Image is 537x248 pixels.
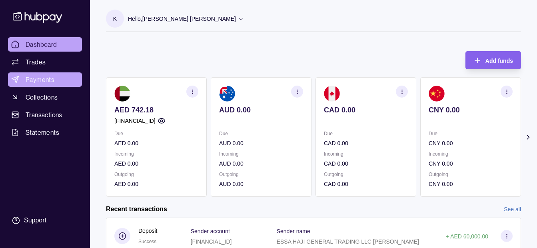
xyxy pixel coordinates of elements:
span: Trades [26,57,46,67]
p: AUD 0.00 [219,139,303,148]
p: Deposit [138,226,157,235]
p: AUD 0.00 [219,159,303,168]
p: AED 0.00 [114,139,198,148]
p: CAD 0.00 [324,106,408,114]
p: Sender account [191,228,230,234]
p: AED 0.00 [114,159,198,168]
a: Trades [8,55,82,69]
p: Due [324,129,408,138]
img: cn [429,86,445,102]
p: Sender name [277,228,310,234]
p: CAD 0.00 [324,139,408,148]
p: [FINANCIAL_ID] [191,238,232,245]
p: CNY 0.00 [429,106,513,114]
h2: Recent transactions [106,205,167,214]
p: Outgoing [429,170,513,179]
p: + AED 60,000.00 [446,233,488,240]
p: Incoming [219,150,303,158]
p: Outgoing [114,170,198,179]
p: [FINANCIAL_ID] [114,116,156,125]
span: Payments [26,75,54,84]
p: Hello, [PERSON_NAME] [PERSON_NAME] [128,14,236,23]
img: au [219,86,235,102]
p: CNY 0.00 [429,180,513,188]
span: Transactions [26,110,62,120]
p: CAD 0.00 [324,159,408,168]
p: Due [429,129,513,138]
p: Incoming [324,150,408,158]
img: ae [114,86,130,102]
a: Dashboard [8,37,82,52]
a: See all [504,205,521,214]
p: AED 742.18 [114,106,198,114]
span: Add funds [485,58,513,64]
p: ESSA HAJI GENERAL TRADING LLC [PERSON_NAME] [277,238,419,245]
span: Collections [26,92,58,102]
p: AUD 0.00 [219,180,303,188]
p: K [113,14,117,23]
p: CNY 0.00 [429,159,513,168]
p: CAD 0.00 [324,180,408,188]
div: Support [24,216,46,225]
a: Support [8,212,82,229]
span: Success [138,239,156,244]
p: Outgoing [324,170,408,179]
img: ca [324,86,340,102]
span: Dashboard [26,40,57,49]
p: AUD 0.00 [219,106,303,114]
p: AED 0.00 [114,180,198,188]
p: CNY 0.00 [429,139,513,148]
button: Add funds [465,51,521,69]
p: Due [114,129,198,138]
p: Incoming [114,150,198,158]
p: Incoming [429,150,513,158]
a: Statements [8,125,82,140]
a: Collections [8,90,82,104]
span: Statements [26,128,59,137]
p: Outgoing [219,170,303,179]
a: Transactions [8,108,82,122]
a: Payments [8,72,82,87]
p: Due [219,129,303,138]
